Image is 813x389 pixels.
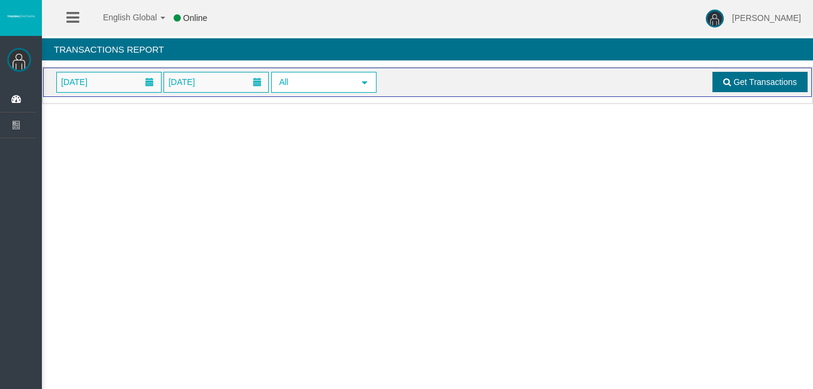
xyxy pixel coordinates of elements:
span: select [360,78,369,87]
img: user-image [706,10,724,28]
span: All [272,73,354,92]
span: Online [183,13,207,23]
span: [DATE] [57,74,91,90]
span: Get Transactions [733,77,797,87]
span: [PERSON_NAME] [732,13,801,23]
span: English Global [87,13,157,22]
h4: Transactions Report [42,38,813,60]
img: logo.svg [6,14,36,19]
span: [DATE] [165,74,198,90]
